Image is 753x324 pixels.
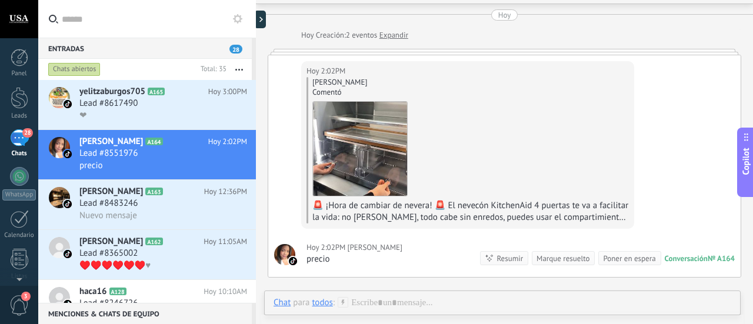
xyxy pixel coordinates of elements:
[64,150,72,158] img: icon
[38,38,252,59] div: Entradas
[79,286,107,298] span: haca16
[38,80,256,129] a: avatariconyelitzaburgos705A165Hoy 3:00PMLead #8617490❤
[348,242,402,253] span: gabriela
[79,198,138,209] span: Lead #8483246
[145,138,162,145] span: A164
[2,189,36,201] div: WhatsApp
[2,70,36,78] div: Panel
[79,210,137,221] span: Nuevo mensaje
[603,253,655,264] div: Poner en espera
[204,286,247,298] span: Hoy 10:10AM
[22,128,32,138] span: 28
[312,297,332,308] div: todos
[293,297,309,309] span: para
[79,236,143,248] span: [PERSON_NAME]
[79,248,138,259] span: Lead #8365002
[79,86,145,98] span: yelitzaburgos705
[346,29,377,41] span: 2 eventos
[301,29,316,41] div: Hoy
[333,297,335,309] span: :
[145,188,162,195] span: A163
[665,253,708,263] div: Conversación
[274,244,295,265] span: gabriela
[306,242,348,253] div: Hoy 2:02PM
[204,236,247,248] span: Hoy 11:05AM
[497,253,523,264] div: Resumir
[379,29,408,41] a: Expandir
[289,257,297,265] img: tiktok_kommo.svg
[2,112,36,120] div: Leads
[196,64,226,75] div: Total: 35
[145,238,162,245] span: A162
[306,253,402,265] div: precio
[79,110,87,121] span: ❤
[79,298,138,309] span: Lead #8246726
[38,230,256,279] a: avataricon[PERSON_NAME]A162Hoy 11:05AMLead #8365002♥️♥️♥️♥️♥️♥️♥
[226,59,252,80] button: Más
[21,292,31,301] span: 3
[64,100,72,108] img: icon
[708,253,735,263] div: № A164
[79,136,143,148] span: [PERSON_NAME]
[312,200,628,258] span: 🚨 ¡Hora de cambiar de nevera! 🚨 El nevecón KitchenAid 4 puertas te va a facilitar la vida: no [PE...
[79,186,143,198] span: [PERSON_NAME]
[79,148,138,159] span: Lead #8551976
[313,102,407,196] img: oc3oC3TAESdFWCdAGQ0EtMoARXGYDBAfEfJI2J~tplv-tiktokx-cropcenter-q:300:400:q72.jpeg
[537,253,589,264] div: Marque resuelto
[204,186,247,198] span: Hoy 12:36PM
[79,98,138,109] span: Lead #8617490
[64,250,72,258] img: icon
[109,288,126,295] span: A128
[208,86,247,98] span: Hoy 3:00PM
[38,130,256,179] a: avataricon[PERSON_NAME]A164Hoy 2:02PMLead #8551976precio
[208,136,247,148] span: Hoy 2:02PM
[64,300,72,308] img: icon
[2,232,36,239] div: Calendario
[79,160,103,171] span: precio
[301,29,408,41] div: Creación:
[229,45,242,54] span: 28
[254,11,266,28] div: Mostrar
[312,77,629,97] div: [PERSON_NAME] Comentó
[148,88,165,95] span: A165
[498,9,511,21] div: Hoy
[740,148,752,175] span: Copilot
[38,303,252,324] div: Menciones & Chats de equipo
[48,62,101,76] div: Chats abiertos
[38,180,256,229] a: avataricon[PERSON_NAME]A163Hoy 12:36PMLead #8483246Nuevo mensaje
[79,260,151,271] span: ♥️♥️♥️♥️♥️♥️♥
[2,150,36,158] div: Chats
[306,65,348,77] div: Hoy 2:02PM
[64,200,72,208] img: icon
